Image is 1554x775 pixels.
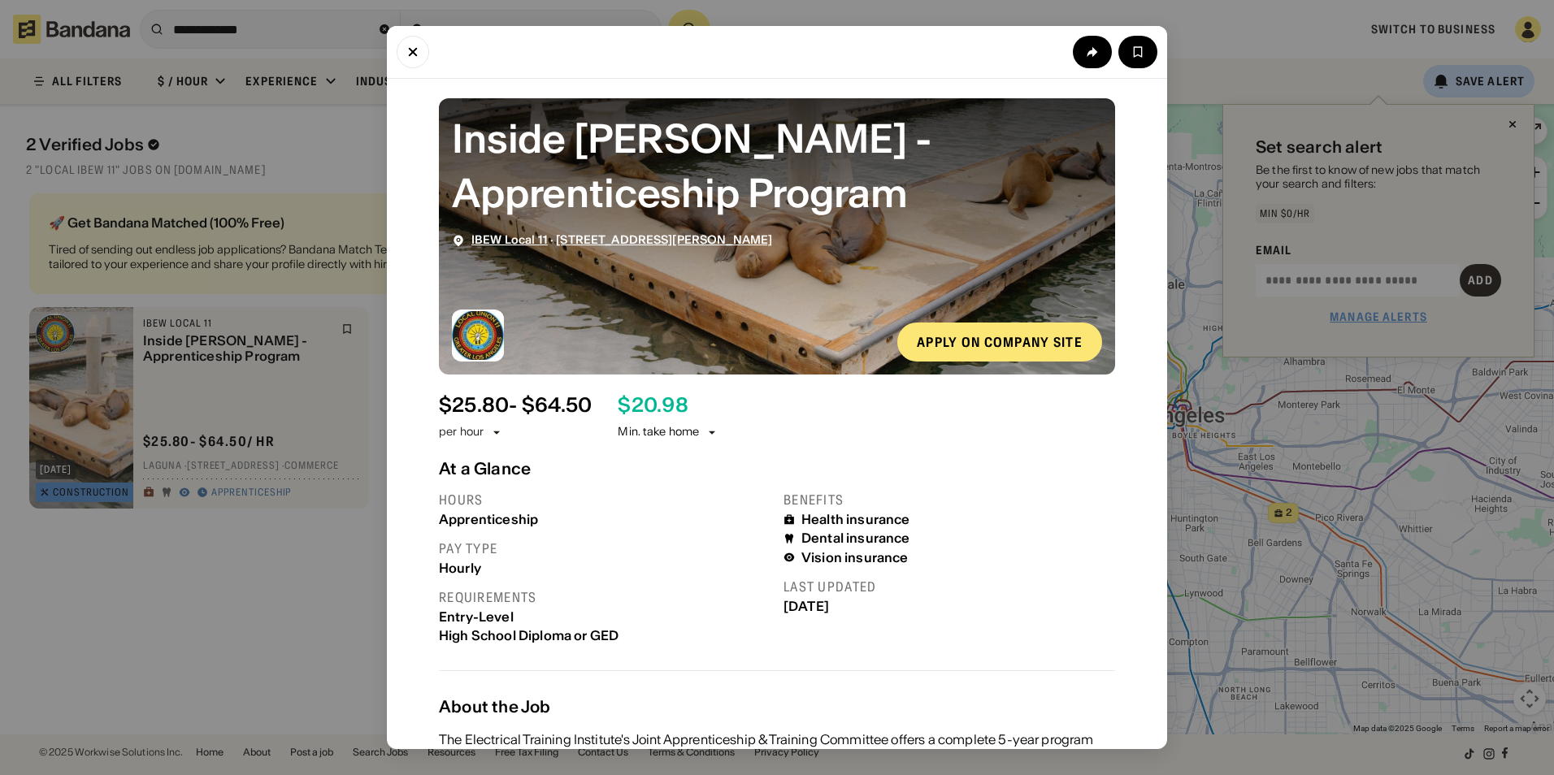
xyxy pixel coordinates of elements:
[784,578,1115,595] div: Last updated
[801,550,909,565] div: Vision insurance
[801,512,910,527] div: Health insurance
[397,36,429,68] button: Close
[439,459,1115,478] div: At a Glance
[439,424,484,440] div: per hour
[917,336,1083,349] div: Apply on company site
[439,561,770,576] div: Hourly
[452,111,1102,220] div: Inside Wireman - Apprenticeship Program
[471,233,772,247] div: ·
[618,394,688,418] div: $ 20.98
[439,394,592,418] div: $ 25.80 - $64.50
[452,310,504,362] img: IBEW Local 11 logo
[471,232,548,247] span: IBEW Local 11
[784,491,1115,509] div: Benefits
[618,424,718,440] div: Min. take home
[556,232,772,247] span: [STREET_ADDRESS][PERSON_NAME]
[801,530,910,546] div: Dental insurance
[439,628,770,643] div: High School Diploma or GED
[439,512,770,527] div: Apprenticeship
[439,589,770,606] div: Requirements
[439,609,770,625] div: Entry-Level
[439,491,770,509] div: Hours
[439,697,1115,717] div: About the Job
[784,599,1115,614] div: [DATE]
[439,540,770,557] div: Pay type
